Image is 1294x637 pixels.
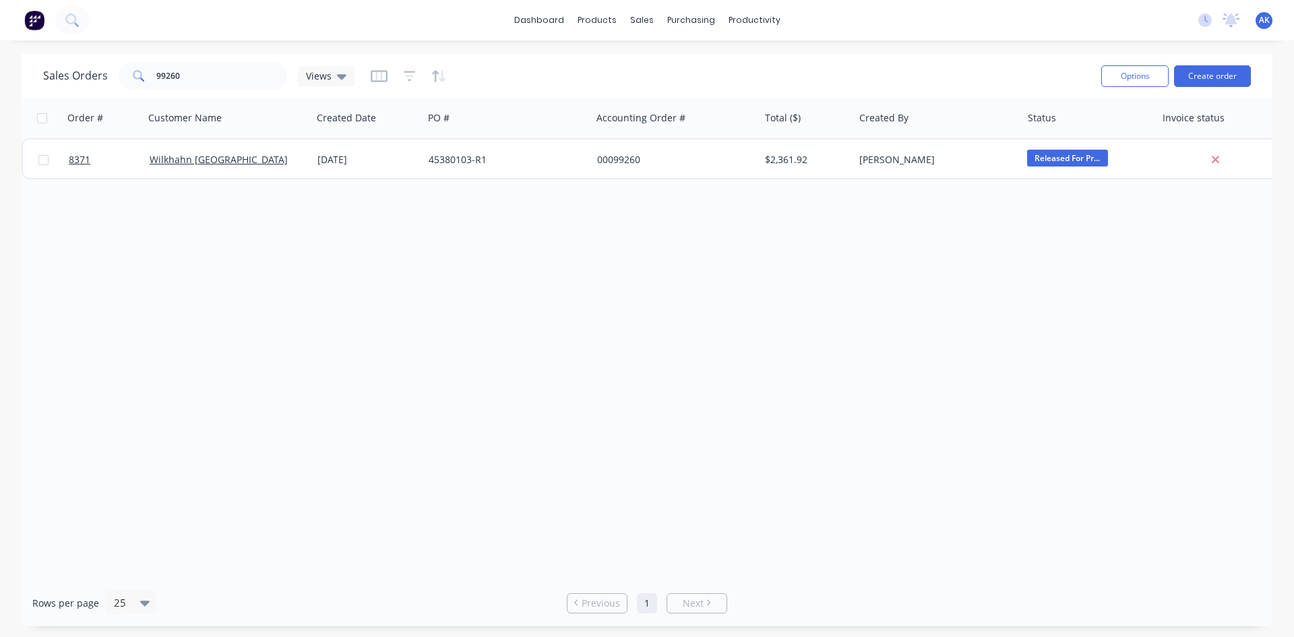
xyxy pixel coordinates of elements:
[150,153,288,166] a: Wilkhahn [GEOGRAPHIC_DATA]
[43,69,108,82] h1: Sales Orders
[1028,111,1056,125] div: Status
[32,597,99,610] span: Rows per page
[596,111,685,125] div: Accounting Order #
[428,111,450,125] div: PO #
[561,593,733,613] ul: Pagination
[859,111,908,125] div: Created By
[429,153,578,166] div: 45380103-R1
[1163,111,1225,125] div: Invoice status
[317,111,376,125] div: Created Date
[507,10,571,30] a: dashboard
[148,111,222,125] div: Customer Name
[623,10,660,30] div: sales
[683,597,704,610] span: Next
[67,111,103,125] div: Order #
[1101,65,1169,87] button: Options
[637,593,657,613] a: Page 1 is your current page
[69,140,150,180] a: 8371
[582,597,620,610] span: Previous
[567,597,627,610] a: Previous page
[24,10,44,30] img: Factory
[722,10,787,30] div: productivity
[765,153,844,166] div: $2,361.92
[1259,14,1270,26] span: AK
[667,597,727,610] a: Next page
[1027,150,1108,166] span: Released For Pr...
[765,111,801,125] div: Total ($)
[597,153,747,166] div: 00099260
[1174,65,1251,87] button: Create order
[156,63,288,90] input: Search...
[571,10,623,30] div: products
[306,69,332,83] span: Views
[69,153,90,166] span: 8371
[317,153,418,166] div: [DATE]
[859,153,1009,166] div: [PERSON_NAME]
[660,10,722,30] div: purchasing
